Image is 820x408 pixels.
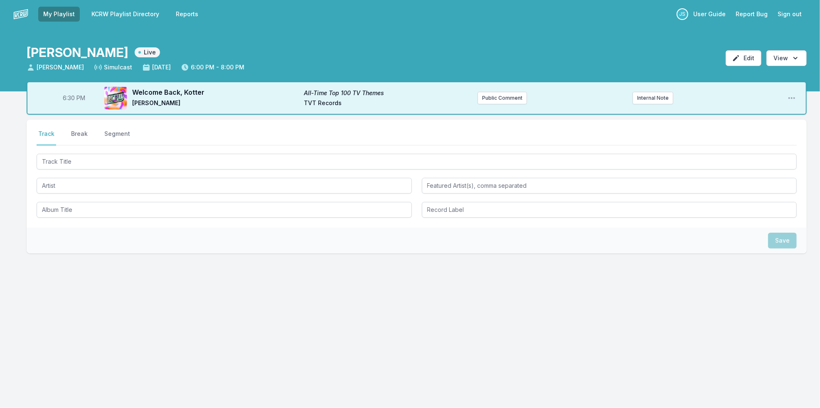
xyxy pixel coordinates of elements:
[63,94,85,102] span: Timestamp
[37,202,412,218] input: Album Title
[142,63,171,71] span: [DATE]
[86,7,164,22] a: KCRW Playlist Directory
[37,154,797,170] input: Track Title
[104,86,127,110] img: All‐Time Top 100 TV Themes
[135,47,160,57] span: Live
[103,130,132,145] button: Segment
[731,7,773,22] a: Report Bug
[768,233,797,248] button: Save
[422,178,797,194] input: Featured Artist(s), comma separated
[304,89,471,97] span: All‐Time Top 100 TV Themes
[132,87,299,97] span: Welcome Back, Kotter
[132,99,299,109] span: [PERSON_NAME]
[788,94,796,102] button: Open playlist item options
[37,130,56,145] button: Track
[38,7,80,22] a: My Playlist
[726,50,761,66] button: Edit
[766,50,807,66] button: Open options
[688,7,731,22] a: User Guide
[422,202,797,218] input: Record Label
[94,63,132,71] span: Simulcast
[633,92,673,104] button: Internal Note
[181,63,244,71] span: 6:00 PM - 8:00 PM
[171,7,203,22] a: Reports
[478,92,527,104] button: Public Comment
[37,178,412,194] input: Artist
[69,130,89,145] button: Break
[677,8,688,20] p: Jeremy Sole
[27,63,84,71] span: [PERSON_NAME]
[13,7,28,22] img: logo-white-87cec1fa9cbef997252546196dc51331.png
[27,45,128,60] h1: [PERSON_NAME]
[304,99,471,109] span: TVT Records
[773,7,807,22] button: Sign out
